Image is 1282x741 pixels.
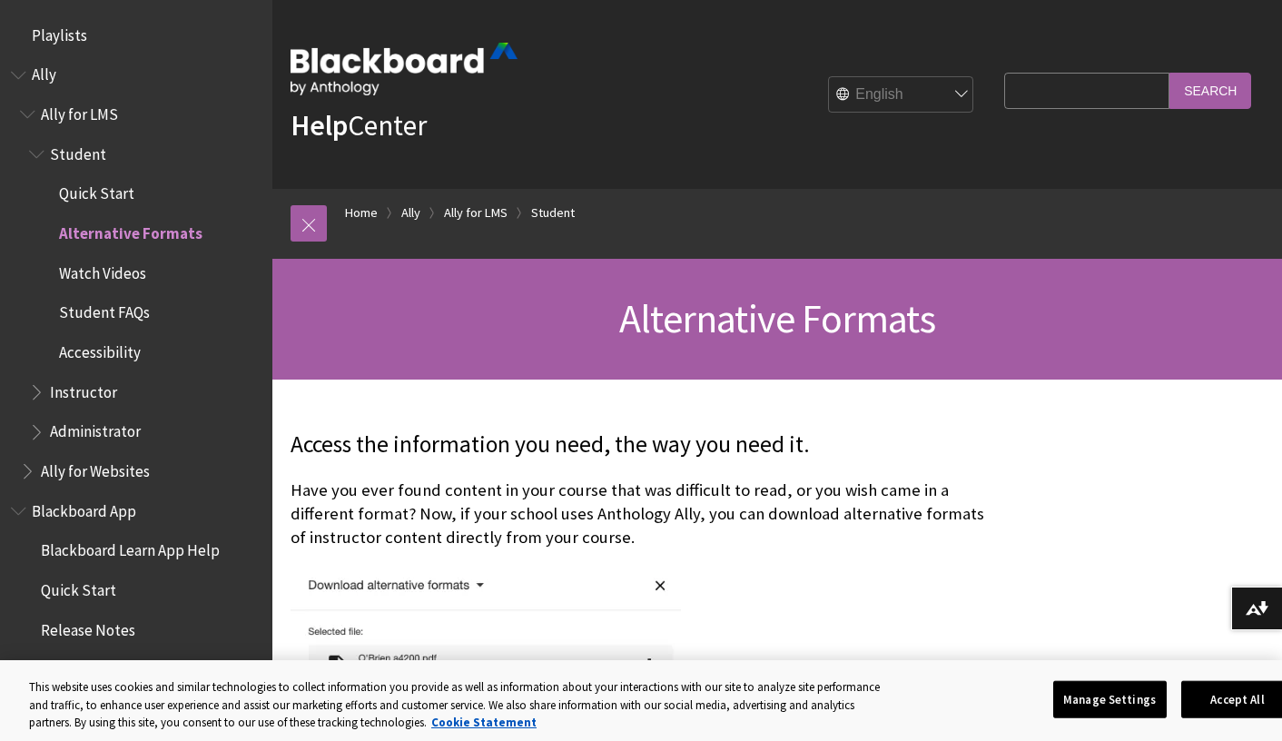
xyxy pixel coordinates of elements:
[291,107,427,143] a: HelpCenter
[41,655,159,679] span: Mobile Auto Login
[291,107,348,143] strong: Help
[291,43,518,95] img: Blackboard by Anthology
[59,298,150,322] span: Student FAQs
[50,377,117,401] span: Instructor
[1053,680,1167,718] button: Manage Settings
[41,575,116,599] span: Quick Start
[41,615,135,639] span: Release Notes
[59,258,146,282] span: Watch Videos
[59,179,134,203] span: Quick Start
[11,20,261,51] nav: Book outline for Playlists
[431,715,537,730] a: More information about your privacy, opens in a new tab
[59,337,141,361] span: Accessibility
[444,202,508,224] a: Ally for LMS
[11,60,261,487] nav: Book outline for Anthology Ally Help
[619,293,935,343] span: Alternative Formats
[50,139,106,163] span: Student
[50,417,141,441] span: Administrator
[41,456,150,480] span: Ally for Websites
[401,202,420,224] a: Ally
[32,60,56,84] span: Ally
[291,479,995,550] p: Have you ever found content in your course that was difficult to read, or you wish came in a diff...
[41,99,118,123] span: Ally for LMS
[59,218,202,242] span: Alternative Formats
[32,20,87,44] span: Playlists
[829,77,974,114] select: Site Language Selector
[41,536,220,560] span: Blackboard Learn App Help
[531,202,575,224] a: Student
[32,496,136,520] span: Blackboard App
[291,429,995,461] p: Access the information you need, the way you need it.
[1169,73,1251,108] input: Search
[345,202,378,224] a: Home
[29,678,897,732] div: This website uses cookies and similar technologies to collect information you provide as well as ...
